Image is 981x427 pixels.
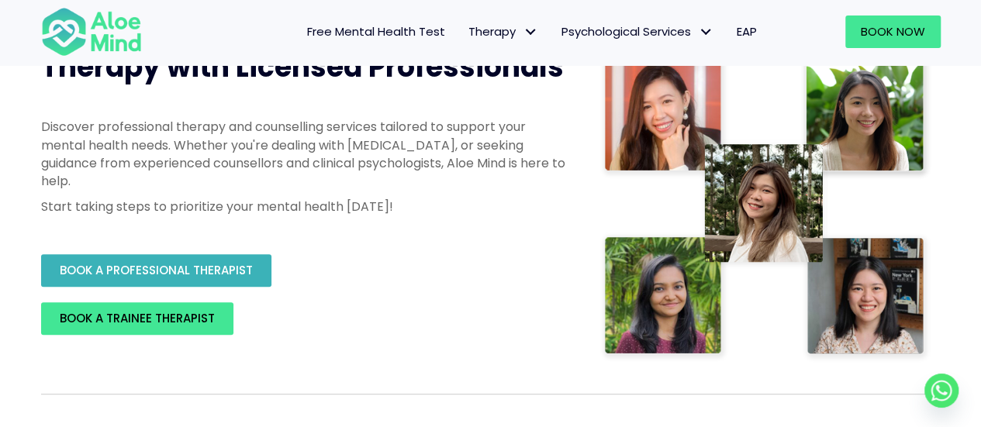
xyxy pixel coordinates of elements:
[60,310,215,326] span: BOOK A TRAINEE THERAPIST
[162,15,769,48] nav: Menu
[695,21,717,43] span: Psychological Services: submenu
[561,23,713,40] span: Psychological Services
[295,15,457,48] a: Free Mental Health Test
[550,15,725,48] a: Psychological ServicesPsychological Services: submenu
[41,254,271,287] a: BOOK A PROFESSIONAL THERAPIST
[41,302,233,335] a: BOOK A TRAINEE THERAPIST
[307,23,445,40] span: Free Mental Health Test
[924,374,959,408] a: Whatsapp
[845,15,941,48] a: Book Now
[457,15,550,48] a: TherapyTherapy: submenu
[861,23,925,40] span: Book Now
[725,15,769,48] a: EAP
[41,47,564,87] span: Therapy with Licensed Professionals
[60,262,253,278] span: BOOK A PROFESSIONAL THERAPIST
[41,118,568,190] p: Discover professional therapy and counselling services tailored to support your mental health nee...
[599,48,931,363] img: Therapist collage
[737,23,757,40] span: EAP
[41,198,568,215] p: Start taking steps to prioritize your mental health [DATE]!
[468,23,538,40] span: Therapy
[41,6,142,57] img: Aloe mind Logo
[520,21,542,43] span: Therapy: submenu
